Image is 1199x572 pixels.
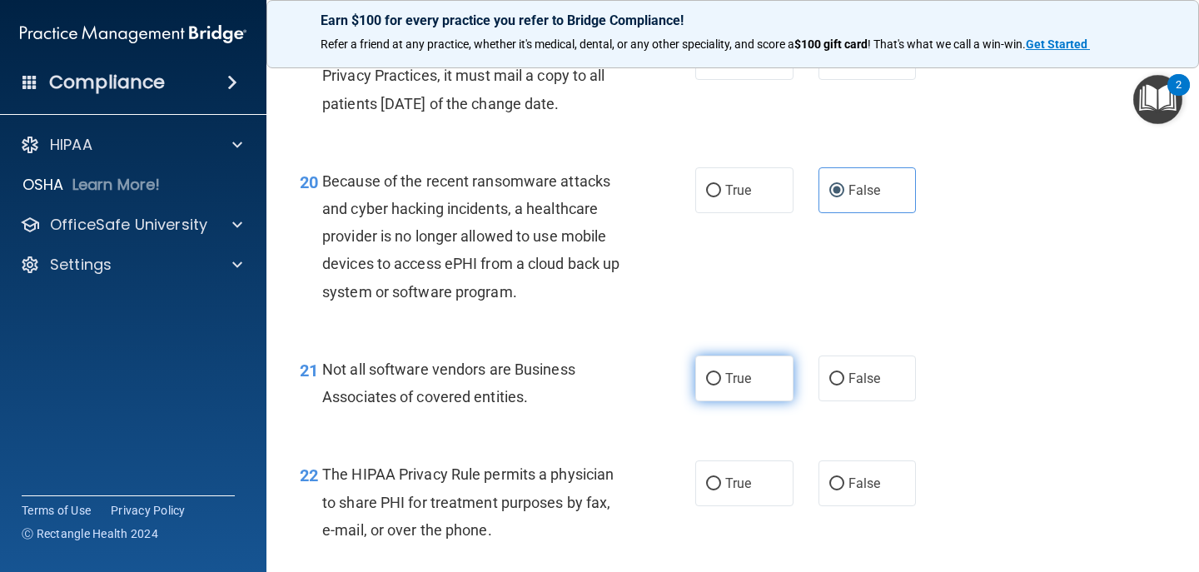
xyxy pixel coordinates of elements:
[829,373,844,385] input: False
[322,361,575,405] span: Not all software vendors are Business Associates of covered entities.
[322,172,619,301] span: Because of the recent ransomware attacks and cyber hacking incidents, a healthcare provider is no...
[20,255,242,275] a: Settings
[22,502,91,519] a: Terms of Use
[50,215,207,235] p: OfficeSafe University
[1026,37,1087,51] strong: Get Started
[322,465,614,538] span: The HIPAA Privacy Rule permits a physician to share PHI for treatment purposes by fax, e-mail, or...
[725,371,751,386] span: True
[111,502,186,519] a: Privacy Policy
[22,525,158,542] span: Ⓒ Rectangle Health 2024
[322,39,605,112] span: When a practice changes its Notice of Privacy Practices, it must mail a copy to all patients [DAT...
[321,37,794,51] span: Refer a friend at any practice, whether it's medical, dental, or any other speciality, and score a
[50,135,92,155] p: HIPAA
[20,135,242,155] a: HIPAA
[848,475,881,491] span: False
[848,182,881,198] span: False
[794,37,868,51] strong: $100 gift card
[829,185,844,197] input: False
[20,17,246,51] img: PMB logo
[300,465,318,485] span: 22
[706,185,721,197] input: True
[72,175,161,195] p: Learn More!
[20,215,242,235] a: OfficeSafe University
[1133,75,1182,124] button: Open Resource Center, 2 new notifications
[300,172,318,192] span: 20
[49,71,165,94] h4: Compliance
[50,255,112,275] p: Settings
[725,182,751,198] span: True
[706,478,721,490] input: True
[706,373,721,385] input: True
[1176,85,1182,107] div: 2
[321,12,1145,28] p: Earn $100 for every practice you refer to Bridge Compliance!
[1026,37,1090,51] a: Get Started
[725,475,751,491] span: True
[848,371,881,386] span: False
[829,478,844,490] input: False
[868,37,1026,51] span: ! That's what we call a win-win.
[300,361,318,381] span: 21
[22,175,64,195] p: OSHA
